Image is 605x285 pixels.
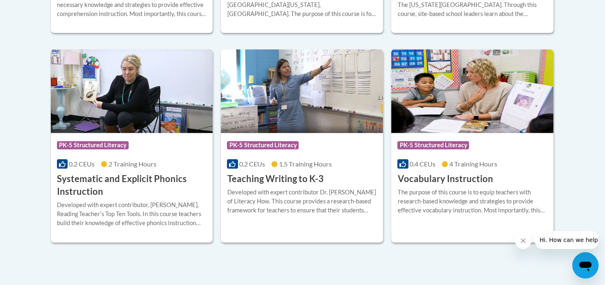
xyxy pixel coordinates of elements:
[239,160,265,168] span: 0.2 CEUs
[221,49,383,133] img: Course Logo
[57,201,207,228] div: Developed with expert contributor, [PERSON_NAME], Reading Teacherʹs Top Ten Tools. In this course...
[397,188,547,215] div: The purpose of this course is to equip teachers with research-based knowledge and strategies to p...
[279,160,332,168] span: 1.5 Training Hours
[69,160,95,168] span: 0.2 CEUs
[221,49,383,242] a: Course LogoPK-5 Structured Literacy0.2 CEUs1.5 Training Hours Teaching Writing to K-3Developed wi...
[410,160,435,168] span: 0.4 CEUs
[535,231,598,249] iframe: Message from company
[51,49,213,133] img: Course Logo
[572,252,598,278] iframe: Button to launch messaging window
[227,188,377,215] div: Developed with expert contributor Dr. [PERSON_NAME] of Literacy How. This course provides a resea...
[57,173,207,198] h3: Systematic and Explicit Phonics Instruction
[391,49,553,242] a: Course LogoPK-5 Structured Literacy0.4 CEUs4 Training Hours Vocabulary InstructionThe purpose of ...
[5,6,66,12] span: Hi. How can we help?
[515,233,531,249] iframe: Close message
[227,141,299,149] span: PK-5 Structured Literacy
[227,173,323,185] h3: Teaching Writing to K-3
[391,49,553,133] img: Course Logo
[57,141,129,149] span: PK-5 Structured Literacy
[109,160,156,168] span: 2 Training Hours
[397,141,469,149] span: PK-5 Structured Literacy
[51,49,213,242] a: Course LogoPK-5 Structured Literacy0.2 CEUs2 Training Hours Systematic and Explicit Phonics Instr...
[449,160,497,168] span: 4 Training Hours
[397,173,493,185] h3: Vocabulary Instruction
